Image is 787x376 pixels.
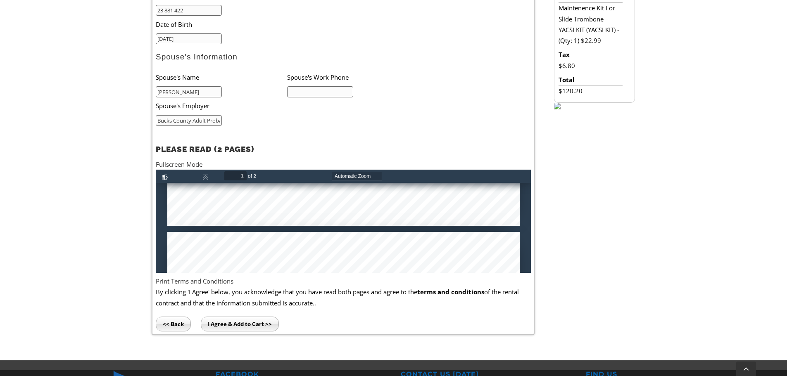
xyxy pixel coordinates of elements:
[156,16,392,33] li: Date of Birth
[559,60,623,71] li: $6.80
[287,69,418,85] li: Spouse's Work Phone
[156,144,254,154] strong: PLEASE READ (2 PAGES)
[559,85,623,96] li: $120.20
[91,2,103,11] span: of 2
[559,2,623,46] li: Maintenence Kit For Slide Trombone – YACSLKIT (YACSLKIT) - (Qty: 1) $22.99
[156,317,191,331] input: << Back
[156,52,531,62] h2: Spouse's Information
[156,160,202,168] a: Fullscreen Mode
[156,97,392,114] li: Spouse's Employer
[559,49,623,60] li: Tax
[69,2,91,11] input: Page
[156,286,531,308] p: By clicking 'I Agree' below, you acknowledge that you have read both pages and agree to the of th...
[559,74,623,85] li: Total
[201,317,279,331] input: I Agree & Add to Cart >>
[156,69,287,85] li: Spouse's Name
[554,103,561,109] img: sidebar-footer.png
[417,288,484,296] b: terms and conditions
[156,277,233,285] a: Print Terms and Conditions
[176,2,235,11] select: Zoom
